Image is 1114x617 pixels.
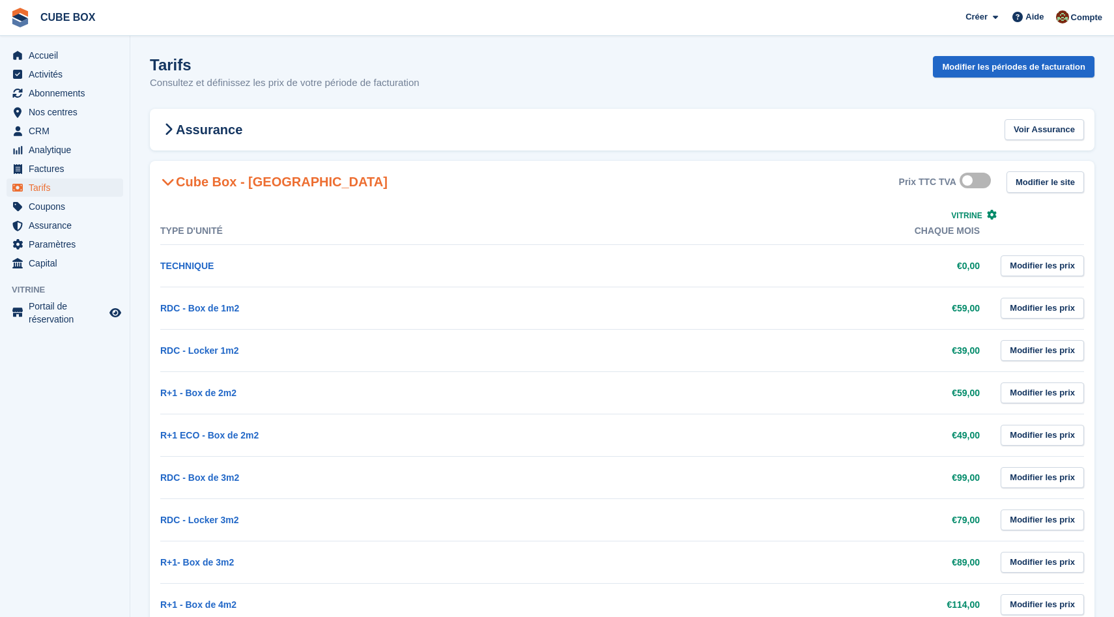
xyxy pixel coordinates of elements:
a: Modifier les prix [1001,509,1084,531]
span: Portail de réservation [29,300,107,326]
a: Modifier les prix [1001,467,1084,489]
a: Modifier les prix [1001,552,1084,573]
a: Modifier les prix [1001,340,1084,362]
span: Analytique [29,141,107,159]
a: Modifier le site [1007,171,1084,193]
span: Accueil [29,46,107,65]
a: RDC - Box de 1m2 [160,303,239,313]
span: Vitrine [951,211,982,220]
td: €79,00 [583,498,1006,541]
a: R+1 ECO - Box de 2m2 [160,430,259,440]
a: Modifier les périodes de facturation [933,56,1094,78]
a: Modifier les prix [1001,594,1084,616]
a: menu [7,103,123,121]
a: menu [7,46,123,65]
a: menu [7,84,123,102]
h2: Assurance [160,122,242,137]
a: R+1 - Box de 2m2 [160,388,236,398]
a: menu [7,179,123,197]
a: Modifier les prix [1001,382,1084,404]
th: Chaque mois [583,218,1006,245]
a: menu [7,300,123,326]
span: Aide [1025,10,1044,23]
span: Coupons [29,197,107,216]
a: Modifier les prix [1001,255,1084,277]
td: €39,00 [583,329,1006,371]
a: TECHNIQUE [160,261,214,271]
a: menu [7,235,123,253]
span: CRM [29,122,107,140]
a: menu [7,160,123,178]
a: RDC - Locker 3m2 [160,515,239,525]
div: Prix TTC TVA [899,177,956,188]
a: menu [7,254,123,272]
a: menu [7,65,123,83]
span: Compte [1071,11,1102,24]
th: Type d'unité [160,218,583,245]
a: R+1 - Box de 4m2 [160,599,236,610]
span: Activités [29,65,107,83]
p: Consultez et définissez les prix de votre période de facturation [150,76,420,91]
a: Modifier les prix [1001,298,1084,319]
a: menu [7,216,123,235]
span: Créer [965,10,988,23]
span: Tarifs [29,179,107,197]
a: CUBE BOX [35,7,100,28]
td: €59,00 [583,371,1006,414]
span: Capital [29,254,107,272]
span: Nos centres [29,103,107,121]
a: RDC - Locker 1m2 [160,345,239,356]
a: menu [7,141,123,159]
span: Abonnements [29,84,107,102]
a: RDC - Box de 3m2 [160,472,239,483]
td: €99,00 [583,456,1006,498]
td: €89,00 [583,541,1006,583]
span: Vitrine [12,283,130,296]
a: Modifier les prix [1001,425,1084,446]
a: R+1- Box de 3m2 [160,557,234,567]
a: menu [7,197,123,216]
span: Factures [29,160,107,178]
span: Paramètres [29,235,107,253]
td: €49,00 [583,414,1006,456]
a: Vitrine [951,211,997,220]
td: €0,00 [583,244,1006,287]
h1: Tarifs [150,56,420,74]
img: alex soubira [1056,10,1069,23]
a: Boutique d'aperçu [107,305,123,321]
h2: Cube Box - [GEOGRAPHIC_DATA] [160,174,388,190]
span: Assurance [29,216,107,235]
img: stora-icon-8386f47178a22dfd0bd8f6a31ec36ba5ce8667c1dd55bd0f319d3a0aa187defe.svg [10,8,30,27]
a: menu [7,122,123,140]
td: €59,00 [583,287,1006,329]
a: Voir Assurance [1005,119,1084,141]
